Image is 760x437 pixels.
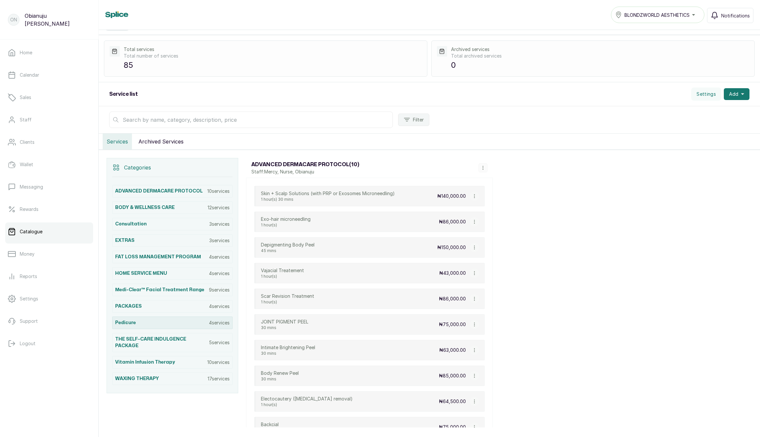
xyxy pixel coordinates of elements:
[209,320,230,326] p: 4 services
[209,237,230,244] p: 3 services
[261,344,315,351] p: Intimate Brightening Peel
[208,375,230,382] p: 17 services
[208,204,230,211] p: 12 services
[439,424,466,430] p: ₦75,000.00
[261,190,395,202] div: Skin + Scalp Solutions (with PRP or Exosomes Microneedling)1 hour(s) 30 mins
[20,273,37,280] p: Reports
[261,242,315,248] p: Depigmenting Body Peel
[437,193,466,199] p: ₦140,000.00
[20,94,31,101] p: Sales
[135,134,188,149] button: Archived Services
[707,8,753,23] button: Notifications
[209,270,230,277] p: 4 services
[5,290,93,308] a: Settings
[251,168,359,175] p: Staff: Mercy, Nurse, Obianuju
[261,299,314,305] p: 1 hour(s)
[20,139,35,145] p: Clients
[729,91,738,97] span: Add
[20,228,42,235] p: Catalogue
[10,16,17,23] p: ON
[439,270,466,276] p: ₦43,000.00
[5,334,93,353] button: Logout
[115,204,175,211] h3: BODY & WELLNESS CARE
[624,12,690,18] span: BLONDZWORLD AESTHETICS
[20,340,36,347] p: Logout
[115,359,175,366] h3: Vitamin Infusion Therapy
[439,321,466,328] p: ₦75,000.00
[5,66,93,84] a: Calendar
[20,49,32,56] p: Home
[20,251,35,257] p: Money
[20,116,32,123] p: Staff
[115,303,142,310] h3: PACKAGES
[115,221,147,227] h3: Consultation
[451,59,749,71] p: 0
[109,112,393,128] input: Search by name, category, description, price
[261,274,304,279] p: 1 hour(s)
[115,254,201,260] h3: FAT LOSS MANAGEMENT PROGRAM
[451,46,749,53] p: Archived services
[20,206,38,213] p: Rewards
[439,373,466,379] p: ₦85,000.00
[451,53,749,59] p: Total archived services
[261,222,311,228] p: 1 hour(s)
[261,370,299,376] p: Body Renew Peel
[209,303,230,310] p: 4 services
[261,248,315,253] p: 45 mins
[115,336,209,349] h3: THE SELF-CARE INDULGENCE PACKAGE
[261,402,353,407] p: 1 hour(s)
[398,114,429,126] button: Filter
[261,325,308,330] p: 30 mins
[724,88,749,100] button: Add
[20,72,39,78] p: Calendar
[20,318,38,324] p: Support
[109,90,138,98] h2: Service list
[261,396,353,402] p: Electocautery ([MEDICAL_DATA] removal)
[124,164,151,171] p: Categories
[5,133,93,151] a: Clients
[261,319,308,325] p: JOINT PIGMENT PEEL
[261,396,353,407] div: Electocautery ([MEDICAL_DATA] removal)1 hour(s)
[124,59,422,71] p: 85
[20,161,33,168] p: Wallet
[437,244,466,251] p: ₦150,000.00
[20,184,43,190] p: Messaging
[115,320,136,326] h3: pedicure
[103,134,132,149] button: Services
[261,376,299,382] p: 30 mins
[5,312,93,330] a: Support
[209,287,230,293] p: 9 services
[5,155,93,174] a: Wallet
[721,12,750,19] span: Notifications
[124,53,422,59] p: Total number of services
[261,421,279,428] p: Backcial
[209,221,230,227] p: 3 services
[25,12,90,28] p: Obianuju [PERSON_NAME]
[115,375,159,382] h3: WAXING THERAPY
[207,188,230,194] p: 10 services
[115,237,135,244] h3: EXTRAS
[439,296,466,302] p: ₦86,000.00
[209,254,230,260] p: 4 services
[439,347,466,353] p: ₦63,000.00
[261,293,314,305] div: Scar Revision Treatment1 hour(s)
[5,222,93,241] a: Catalogue
[261,242,315,253] div: Depigmenting Body Peel45 mins
[5,88,93,107] a: Sales
[261,216,311,228] div: Exo-hair microneedling1 hour(s)
[209,339,230,346] p: 5 services
[20,296,38,302] p: Settings
[439,398,466,405] p: ₦64,500.00
[261,267,304,274] p: Vajacial Treatement
[5,245,93,263] a: Money
[5,43,93,62] a: Home
[261,293,314,299] p: Scar Revision Treatment
[5,267,93,286] a: Reports
[207,359,230,366] p: 10 services
[5,200,93,218] a: Rewards
[413,116,424,123] span: Filter
[261,351,315,356] p: 30 mins
[261,197,395,202] p: 1 hour(s) 30 mins
[251,161,359,168] h3: ADVANCED DERMACARE PROTOCOL ( 10 )
[115,270,167,277] h3: HOME SERVICE MENU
